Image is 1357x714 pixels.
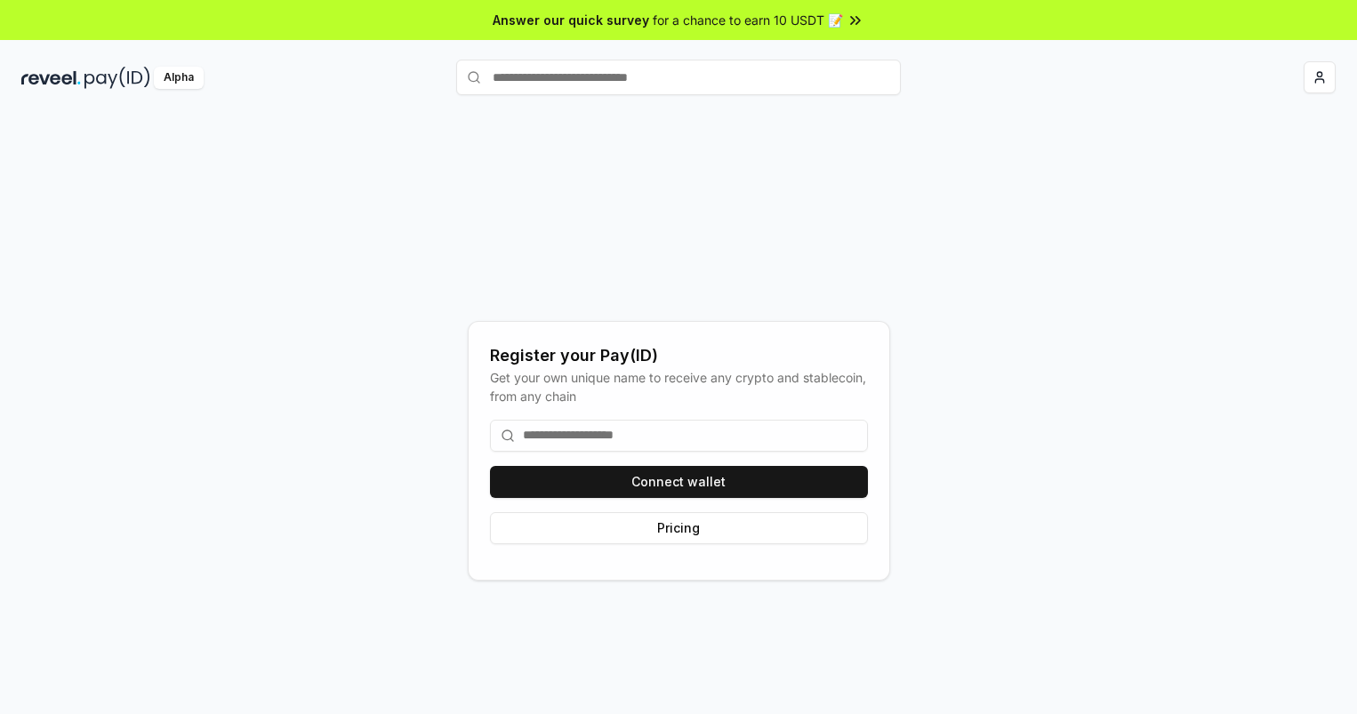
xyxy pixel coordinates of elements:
img: reveel_dark [21,67,81,89]
img: pay_id [84,67,150,89]
button: Pricing [490,512,868,544]
div: Alpha [154,67,204,89]
span: Answer our quick survey [493,11,649,29]
div: Get your own unique name to receive any crypto and stablecoin, from any chain [490,368,868,405]
button: Connect wallet [490,466,868,498]
span: for a chance to earn 10 USDT 📝 [653,11,843,29]
div: Register your Pay(ID) [490,343,868,368]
